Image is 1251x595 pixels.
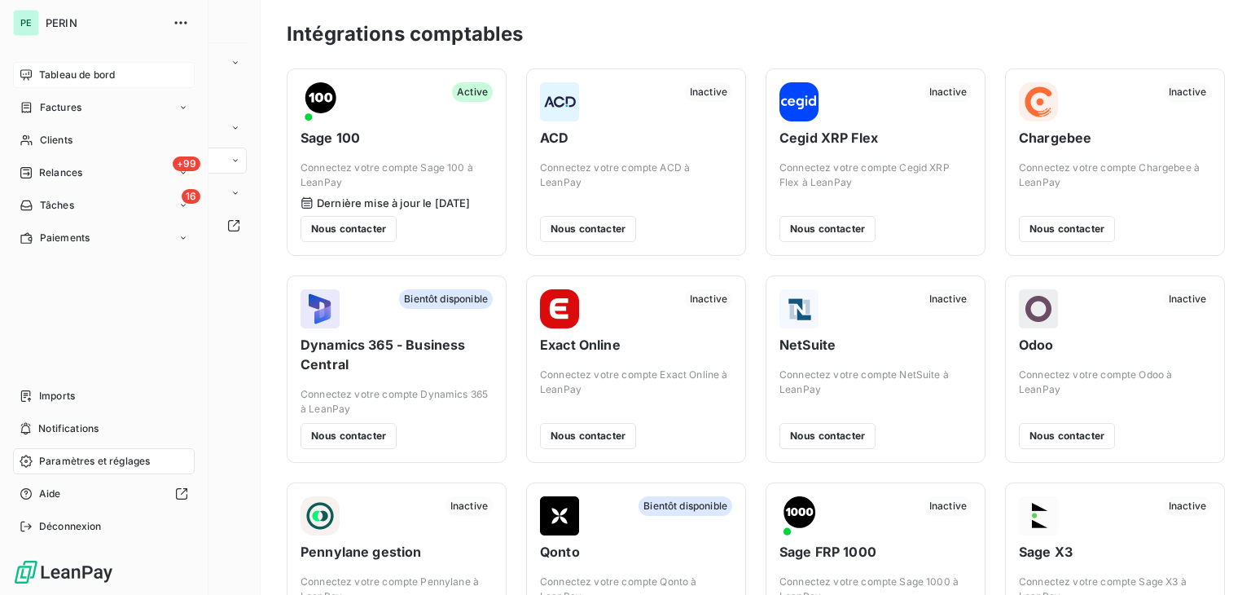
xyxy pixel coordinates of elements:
[301,542,493,562] span: Pennylane gestion
[779,423,876,449] button: Nous contacter
[182,189,200,204] span: 16
[1164,496,1211,516] span: Inactive
[540,161,732,190] span: Connectez votre compte ACD à LeanPay
[1164,82,1211,102] span: Inactive
[1019,542,1211,562] span: Sage X3
[639,496,732,516] span: Bientôt disponible
[446,496,493,516] span: Inactive
[924,289,972,309] span: Inactive
[779,161,972,190] span: Connectez votre compte Cegid XRP Flex à LeanPay
[301,161,493,190] span: Connectez votre compte Sage 100 à LeanPay
[38,421,99,436] span: Notifications
[452,82,493,102] span: Active
[13,481,195,507] a: Aide
[1019,216,1115,242] button: Nous contacter
[540,289,579,328] img: Exact Online logo
[39,389,75,403] span: Imports
[685,82,732,102] span: Inactive
[1019,335,1211,355] span: Odoo
[301,335,493,374] span: Dynamics 365 - Business Central
[779,289,819,328] img: NetSuite logo
[39,519,102,534] span: Déconnexion
[173,156,200,171] span: +99
[46,16,163,29] span: PERIN
[685,289,732,309] span: Inactive
[301,496,340,535] img: Pennylane gestion logo
[1019,423,1115,449] button: Nous contacter
[540,423,636,449] button: Nous contacter
[779,216,876,242] button: Nous contacter
[1019,368,1211,397] span: Connectez votre compte Odoo à LeanPay
[40,133,72,148] span: Clients
[779,335,972,355] span: NetSuite
[301,423,397,449] button: Nous contacter
[39,454,150,469] span: Paramètres et réglages
[1019,161,1211,190] span: Connectez votre compte Chargebee à LeanPay
[540,82,579,121] img: ACD logo
[779,82,819,121] img: Cegid XRP Flex logo
[39,68,115,82] span: Tableau de bord
[779,128,972,148] span: Cegid XRP Flex
[1019,128,1211,148] span: Chargebee
[540,128,732,148] span: ACD
[301,387,493,416] span: Connectez votre compte Dynamics 365 à LeanPay
[39,165,82,180] span: Relances
[40,100,81,115] span: Factures
[540,216,636,242] button: Nous contacter
[1019,289,1058,328] img: Odoo logo
[301,82,340,121] img: Sage 100 logo
[540,496,579,535] img: Qonto logo
[779,368,972,397] span: Connectez votre compte NetSuite à LeanPay
[1019,82,1058,121] img: Chargebee logo
[1019,496,1058,535] img: Sage X3 logo
[13,559,114,585] img: Logo LeanPay
[779,542,972,562] span: Sage FRP 1000
[779,496,819,535] img: Sage FRP 1000 logo
[40,231,90,245] span: Paiements
[13,10,39,36] div: PE
[301,216,397,242] button: Nous contacter
[317,196,471,209] span: Dernière mise à jour le [DATE]
[301,289,340,328] img: Dynamics 365 - Business Central logo
[399,289,493,309] span: Bientôt disponible
[540,335,732,355] span: Exact Online
[540,368,732,397] span: Connectez votre compte Exact Online à LeanPay
[287,20,523,49] h3: Intégrations comptables
[1196,540,1235,579] iframe: Intercom live chat
[1164,289,1211,309] span: Inactive
[924,82,972,102] span: Inactive
[301,128,493,148] span: Sage 100
[40,198,74,213] span: Tâches
[540,542,732,562] span: Qonto
[924,496,972,516] span: Inactive
[39,487,61,501] span: Aide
